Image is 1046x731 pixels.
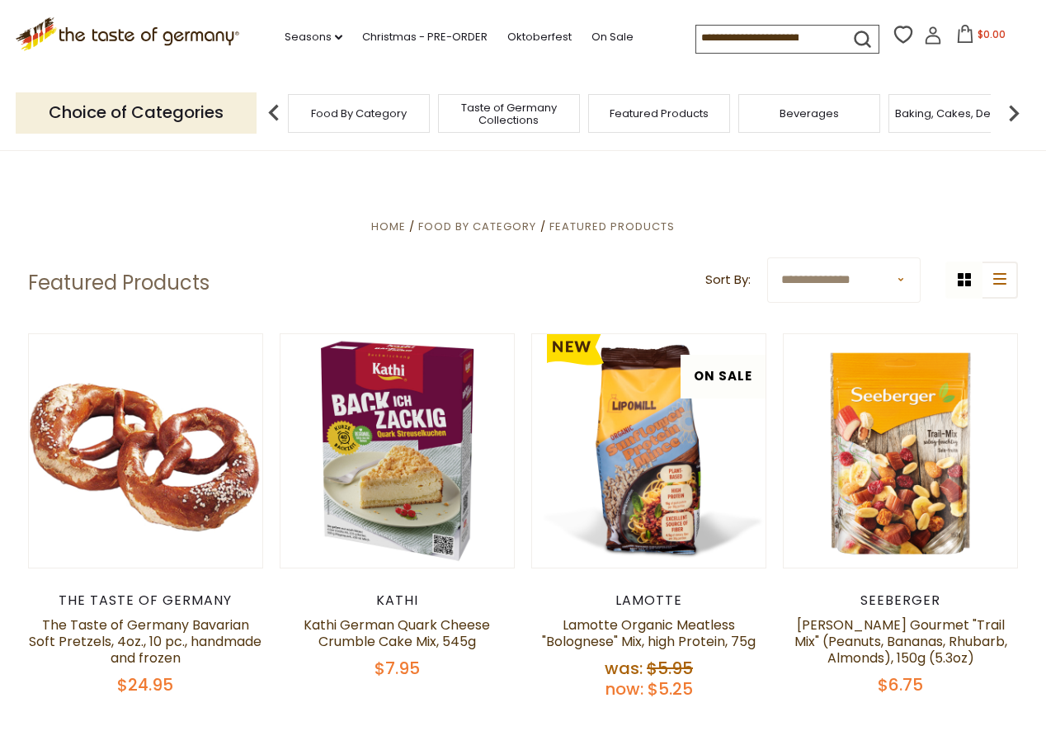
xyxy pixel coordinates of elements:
[591,28,634,46] a: On Sale
[542,615,756,651] a: Lamotte Organic Meatless "Bolognese" Mix, high Protein, 75g
[549,219,675,234] a: Featured Products
[362,28,488,46] a: Christmas - PRE-ORDER
[29,615,261,667] a: The Taste of Germany Bavarian Soft Pretzels, 4oz., 10 pc., handmade and frozen
[117,673,173,696] span: $24.95
[945,25,1015,50] button: $0.00
[280,592,515,609] div: Kathi
[507,28,572,46] a: Oktoberfest
[783,592,1018,609] div: Seeberger
[29,334,262,568] img: The Taste of Germany Bavarian Soft Pretzels, 4oz., 10 pc., handmade and frozen
[780,107,839,120] a: Beverages
[16,92,257,133] p: Choice of Categories
[784,334,1017,568] img: Seeberger Gourmet "Trail Mix" (Peanuts, Bananas, Rhubarb, Almonds), 150g (5.3oz)
[648,677,693,700] span: $5.25
[418,219,536,234] a: Food By Category
[605,657,643,680] label: Was:
[285,28,342,46] a: Seasons
[280,334,514,568] img: Kathi German Quark Cheese Crumble Cake Mix, 545g
[647,657,693,680] span: $5.95
[304,615,490,651] a: Kathi German Quark Cheese Crumble Cake Mix, 545g
[705,270,751,290] label: Sort By:
[978,27,1006,41] span: $0.00
[257,97,290,130] img: previous arrow
[371,219,406,234] a: Home
[531,592,766,609] div: Lamotte
[895,107,1023,120] a: Baking, Cakes, Desserts
[28,592,263,609] div: The Taste of Germany
[28,271,210,295] h1: Featured Products
[997,97,1030,130] img: next arrow
[610,107,709,120] a: Featured Products
[375,657,420,680] span: $7.95
[878,673,923,696] span: $6.75
[605,677,643,700] label: Now:
[532,334,766,568] img: Lamotte Organic Meatless "Bolognese" Mix, high Protein, 75g
[311,107,407,120] a: Food By Category
[794,615,1007,667] a: [PERSON_NAME] Gourmet "Trail Mix" (Peanuts, Bananas, Rhubarb, Almonds), 150g (5.3oz)
[443,101,575,126] a: Taste of Germany Collections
